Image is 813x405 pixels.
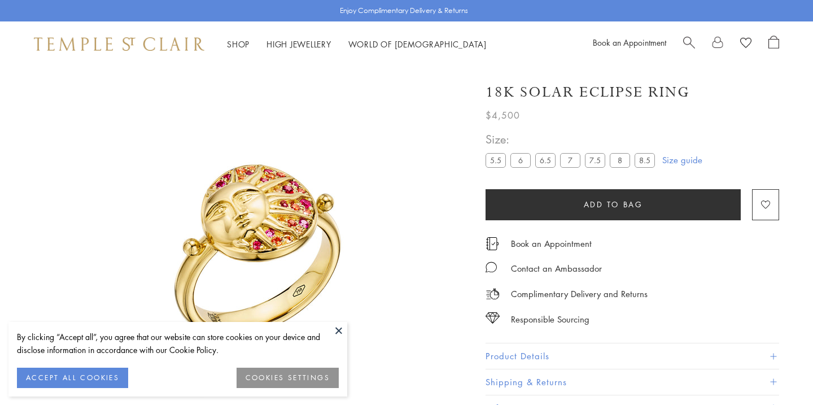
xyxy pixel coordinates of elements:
div: Contact an Ambassador [511,262,602,276]
button: Product Details [486,343,779,369]
label: 5.5 [486,153,506,167]
img: icon_delivery.svg [486,287,500,301]
img: icon_sourcing.svg [486,312,500,324]
label: 7 [560,153,580,167]
a: World of [DEMOGRAPHIC_DATA]World of [DEMOGRAPHIC_DATA] [348,38,487,50]
label: 6.5 [535,153,556,167]
label: 6 [510,153,531,167]
p: Complimentary Delivery and Returns [511,287,648,301]
button: COOKIES SETTINGS [237,368,339,388]
a: Book an Appointment [511,237,592,250]
label: 8.5 [635,153,655,167]
img: MessageIcon-01_2.svg [486,262,497,273]
img: Temple St. Clair [34,37,204,51]
div: Responsible Sourcing [511,312,589,326]
span: Add to bag [584,198,643,211]
p: Enjoy Complimentary Delivery & Returns [340,5,468,16]
span: $4,500 [486,108,520,123]
a: Book an Appointment [593,37,666,48]
a: Search [683,36,695,53]
button: Add to bag [486,189,741,220]
label: 8 [610,153,630,167]
button: Shipping & Returns [486,369,779,395]
h1: 18K Solar Eclipse Ring [486,82,690,102]
a: High JewelleryHigh Jewellery [266,38,331,50]
a: View Wishlist [740,36,751,53]
iframe: Gorgias live chat messenger [757,352,802,394]
div: By clicking “Accept all”, you agree that our website can store cookies on your device and disclos... [17,330,339,356]
img: icon_appointment.svg [486,237,499,250]
span: Size: [486,130,659,149]
label: 7.5 [585,153,605,167]
button: ACCEPT ALL COOKIES [17,368,128,388]
a: Open Shopping Bag [768,36,779,53]
a: Size guide [662,154,702,166]
a: ShopShop [227,38,250,50]
nav: Main navigation [227,37,487,51]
